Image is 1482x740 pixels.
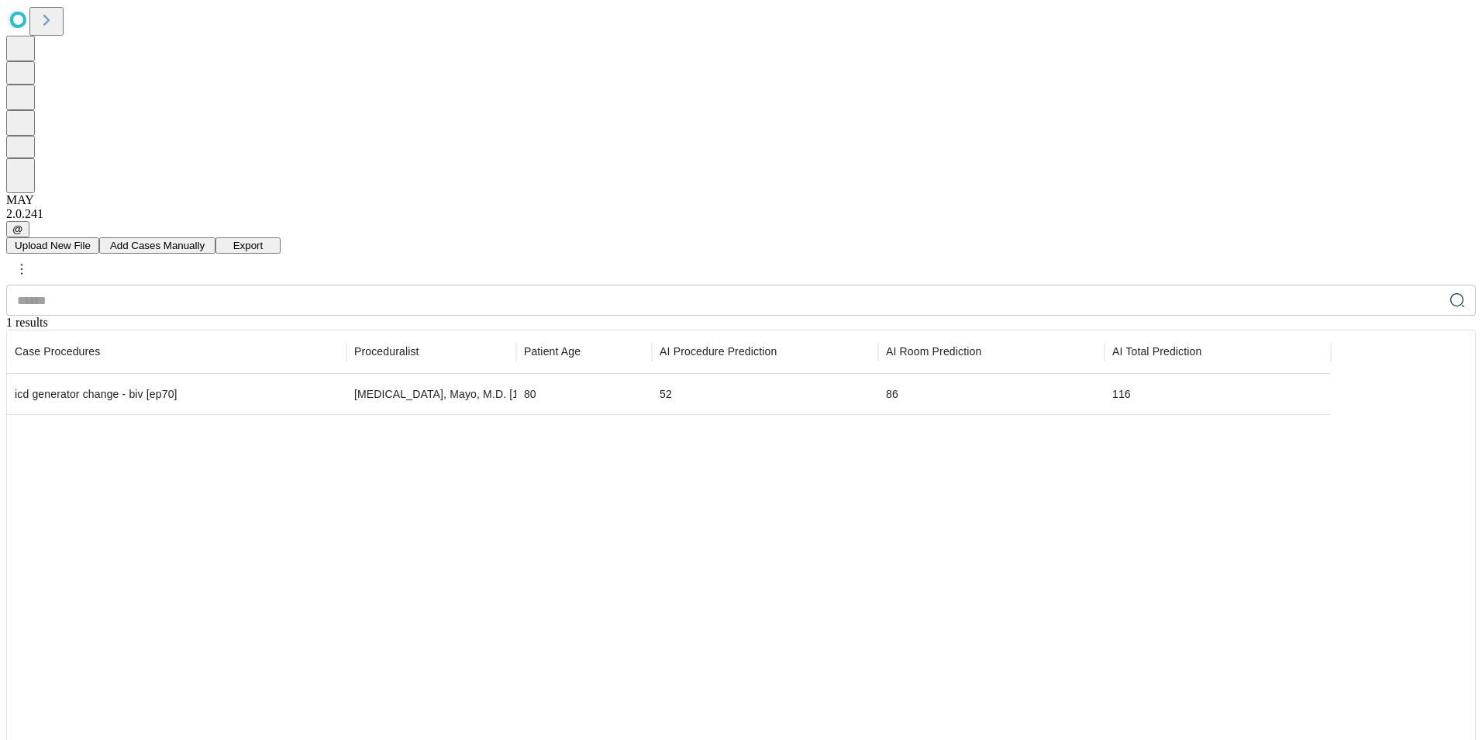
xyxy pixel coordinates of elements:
button: Add Cases Manually [99,237,215,254]
button: Export [215,237,281,254]
span: Patient Age [524,344,581,359]
span: 52 [660,388,672,400]
span: Time-out to extubation/pocket closure [660,344,777,359]
span: Export [233,240,264,251]
div: icd generator change - biv [ep70] [15,375,339,414]
span: 1 results [6,316,48,329]
span: Patient in room to patient out of room [886,344,981,359]
span: @ [12,223,23,235]
span: Includes set-up, patient in-room to patient out-of-room, and clean-up [1112,344,1201,359]
button: Upload New File [6,237,99,254]
span: Add Cases Manually [110,240,205,251]
button: @ [6,221,29,237]
span: Proceduralist [354,344,419,359]
div: 80 [524,375,644,414]
span: Scheduled procedures [15,344,100,359]
div: MAY [6,193,1476,207]
div: 2.0.241 [6,207,1476,221]
a: Export [215,238,281,251]
span: Upload New File [15,240,91,251]
button: kebab-menu [8,255,36,283]
span: 86 [886,388,898,400]
span: 116 [1112,388,1131,400]
div: [MEDICAL_DATA], Mayo, M.D. [1502690] [354,375,508,414]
